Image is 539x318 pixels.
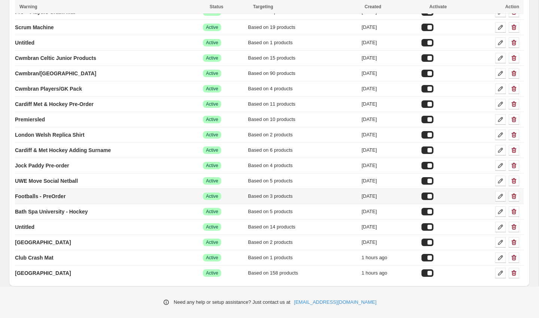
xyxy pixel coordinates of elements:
span: Active [206,224,218,230]
p: [GEOGRAPHIC_DATA] [15,239,71,246]
div: [DATE] [362,193,417,200]
span: Active [206,270,218,276]
p: Scrum Machine [15,24,54,31]
a: London Welsh Replica Shirt [15,129,85,141]
div: Based on 5 products [248,177,357,185]
a: Untitled [15,37,34,49]
div: [DATE] [362,131,417,139]
span: Targeting [253,4,273,9]
div: [DATE] [362,116,417,123]
a: Cwmbran/[GEOGRAPHIC_DATA] [15,67,96,79]
div: Based on 11 products [248,100,357,108]
span: Active [206,132,218,138]
span: Active [206,239,218,245]
a: [GEOGRAPHIC_DATA] [15,267,71,279]
a: Club Crash Mat [15,252,54,264]
p: Cardiff & Met Hockey Adding Surname [15,146,111,154]
a: UWE Move Social Netball [15,175,78,187]
a: Jock Paddy Pre-order [15,160,69,172]
div: Based on 14 products [248,223,357,231]
a: [EMAIL_ADDRESS][DOMAIN_NAME] [294,299,377,306]
span: Active [206,70,218,76]
span: Active [206,178,218,184]
div: Based on 3 products [248,193,357,200]
div: [DATE] [362,239,417,246]
p: [GEOGRAPHIC_DATA] [15,269,71,277]
div: [DATE] [362,70,417,77]
p: Premiersled [15,116,45,123]
p: Cwmbran Players/GK Pack [15,85,82,93]
span: Active [206,55,218,61]
span: Created [365,4,381,9]
div: 1 hours ago [362,269,417,277]
div: Based on 1 products [248,39,357,46]
div: Based on 6 products [248,146,357,154]
span: Active [206,163,218,169]
div: Based on 90 products [248,70,357,77]
div: [DATE] [362,162,417,169]
p: Club Crash Mat [15,254,54,261]
div: [DATE] [362,39,417,46]
div: 1 hours ago [362,254,417,261]
span: Active [206,193,218,199]
a: Cwmbran Players/GK Pack [15,83,82,95]
a: Untitled [15,221,34,233]
a: Premiersled [15,113,45,125]
span: Active [206,24,218,30]
p: Jock Paddy Pre-order [15,162,69,169]
a: Bath Spa University - Hockey [15,206,88,218]
span: Active [206,116,218,122]
a: Cardiff & Met Hockey Adding Surname [15,144,111,156]
div: [DATE] [362,100,417,108]
div: Based on 4 products [248,85,357,93]
div: Based on 158 products [248,269,357,277]
span: Active [206,147,218,153]
div: [DATE] [362,24,417,31]
p: UWE Move Social Netball [15,177,78,185]
p: Untitled [15,39,34,46]
a: Footballs - PreOrder [15,190,66,202]
div: [DATE] [362,146,417,154]
div: Based on 2 products [248,131,357,139]
span: Activate [429,4,447,9]
span: Active [206,209,218,215]
a: Cardiff Met & Hockey Pre-Order [15,98,94,110]
p: Untitled [15,223,34,231]
div: Based on 1 products [248,254,357,261]
span: Status [210,4,223,9]
p: Footballs - PreOrder [15,193,66,200]
div: Based on 5 products [248,208,357,215]
span: Active [206,101,218,107]
p: London Welsh Replica Shirt [15,131,85,139]
div: Based on 4 products [248,162,357,169]
div: [DATE] [362,85,417,93]
p: Cwmbran/[GEOGRAPHIC_DATA] [15,70,96,77]
a: Scrum Machine [15,21,54,33]
span: Action [505,4,519,9]
div: [DATE] [362,54,417,62]
div: [DATE] [362,208,417,215]
span: Active [206,86,218,92]
div: Based on 2 products [248,239,357,246]
span: Active [206,255,218,261]
a: Cwmbran Celtic Junior Products [15,52,96,64]
div: Based on 10 products [248,116,357,123]
p: Bath Spa University - Hockey [15,208,88,215]
span: Active [206,40,218,46]
p: Cwmbran Celtic Junior Products [15,54,96,62]
div: Based on 15 products [248,54,357,62]
a: [GEOGRAPHIC_DATA] [15,236,71,248]
div: Based on 19 products [248,24,357,31]
span: Warning [19,4,37,9]
div: [DATE] [362,177,417,185]
p: Cardiff Met & Hockey Pre-Order [15,100,94,108]
div: [DATE] [362,223,417,231]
